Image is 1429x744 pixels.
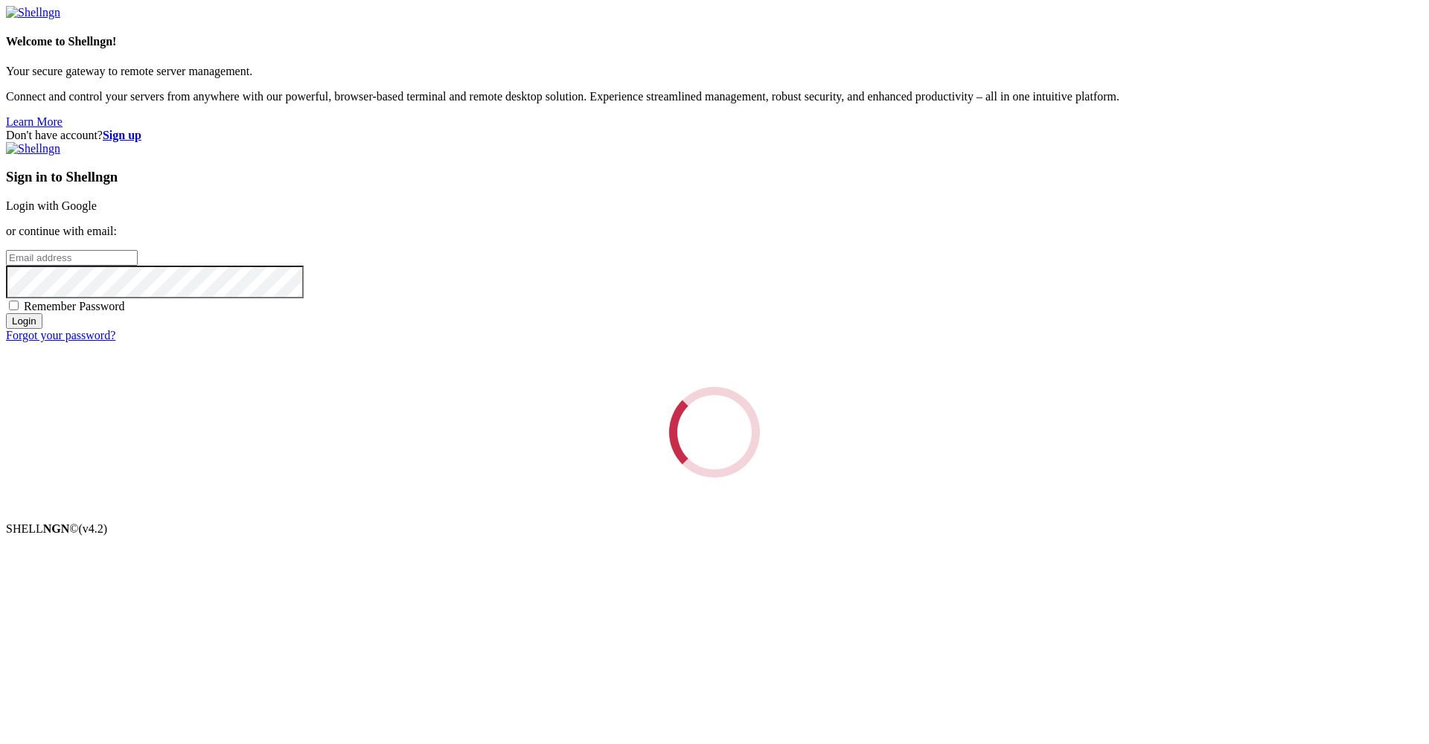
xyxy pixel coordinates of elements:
span: SHELL © [6,522,107,535]
span: 4.2.0 [79,522,108,535]
input: Remember Password [9,301,19,310]
img: Shellngn [6,6,60,19]
a: Learn More [6,115,63,128]
div: Loading... [665,382,764,481]
span: Remember Password [24,300,125,312]
a: Sign up [103,129,141,141]
input: Login [6,313,42,329]
a: Forgot your password? [6,329,115,341]
b: NGN [43,522,70,535]
p: or continue with email: [6,225,1423,238]
a: Login with Google [6,199,97,212]
h4: Welcome to Shellngn! [6,35,1423,48]
input: Email address [6,250,138,266]
p: Your secure gateway to remote server management. [6,65,1423,78]
div: Don't have account? [6,129,1423,142]
img: Shellngn [6,142,60,155]
h3: Sign in to Shellngn [6,169,1423,185]
p: Connect and control your servers from anywhere with our powerful, browser-based terminal and remo... [6,90,1423,103]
